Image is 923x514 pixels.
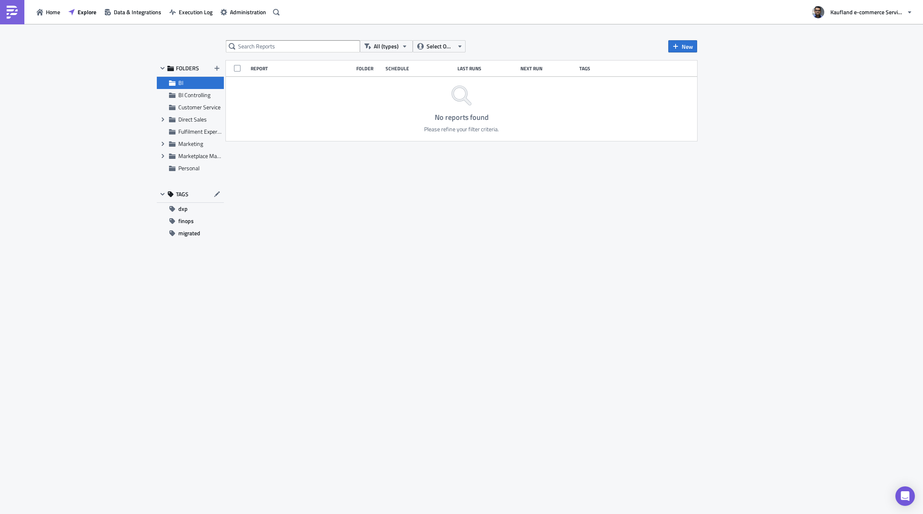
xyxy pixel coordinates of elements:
span: Fulfilment Experience [178,127,230,136]
button: dxp [157,203,224,215]
input: Search Reports [226,40,360,52]
span: Marketplace Management [178,152,242,160]
button: Home [32,6,64,18]
span: Execution Log [179,8,212,16]
span: finops [178,215,194,227]
span: Kaufland e-commerce Services GmbH & Co. KG [830,8,903,16]
button: Administration [217,6,270,18]
div: Schedule [386,65,453,72]
span: FOLDERS [176,65,199,72]
span: Direct Sales [178,115,207,124]
span: All (types) [374,42,399,51]
div: Next Run [520,65,575,72]
span: Home [46,8,60,16]
span: Data & Integrations [114,8,161,16]
span: Personal [178,164,199,172]
span: New [682,42,693,51]
button: finops [157,215,224,227]
span: Marketing [178,139,203,148]
div: Please refine your filter criteria. [424,126,499,133]
span: Customer Service [178,103,221,111]
span: BI [178,78,183,87]
button: Explore [64,6,100,18]
span: dxp [178,203,188,215]
div: Folder [356,65,381,72]
h4: No reports found [424,113,499,121]
button: Data & Integrations [100,6,165,18]
button: All (types) [360,40,413,52]
button: Execution Log [165,6,217,18]
button: Select Owner [413,40,466,52]
button: migrated [157,227,224,239]
span: migrated [178,227,200,239]
span: Explore [78,8,96,16]
div: Tags [579,65,613,72]
div: Last Runs [457,65,517,72]
span: Administration [230,8,266,16]
img: PushMetrics [6,6,19,19]
span: Select Owner [427,42,454,51]
span: TAGS [176,191,188,198]
div: Report [251,65,352,72]
button: Kaufland e-commerce Services GmbH & Co. KG [807,3,917,21]
div: Open Intercom Messenger [895,486,915,506]
img: Avatar [811,5,825,19]
span: BI Controlling [178,91,210,99]
button: New [668,40,697,52]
